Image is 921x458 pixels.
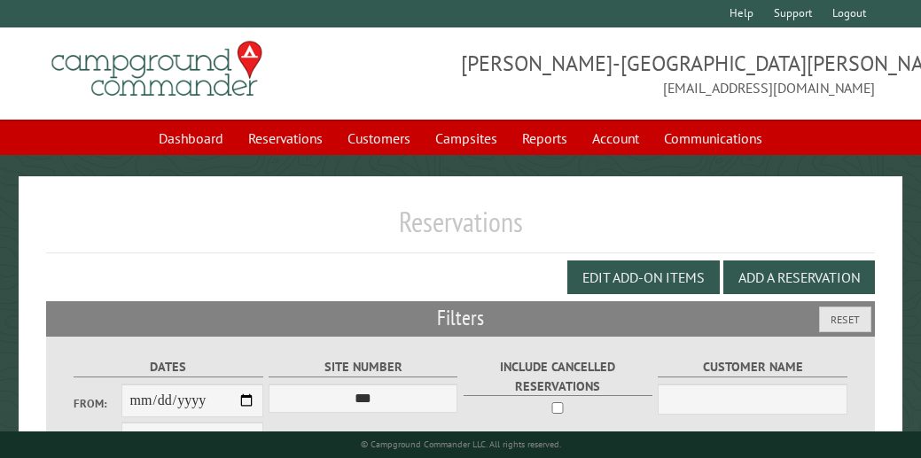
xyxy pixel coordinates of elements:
[269,357,457,377] label: Site Number
[361,439,561,450] small: © Campground Commander LLC. All rights reserved.
[567,260,720,294] button: Edit Add-on Items
[74,395,121,412] label: From:
[723,260,875,294] button: Add a Reservation
[46,301,875,335] h2: Filters
[464,357,652,396] label: Include Cancelled Reservations
[74,357,262,377] label: Dates
[46,35,268,104] img: Campground Commander
[46,205,875,253] h1: Reservations
[653,121,773,155] a: Communications
[581,121,650,155] a: Account
[511,121,578,155] a: Reports
[148,121,234,155] a: Dashboard
[461,49,876,98] span: [PERSON_NAME]-[GEOGRAPHIC_DATA][PERSON_NAME] [EMAIL_ADDRESS][DOMAIN_NAME]
[658,357,847,377] label: Customer Name
[425,121,508,155] a: Campsites
[337,121,421,155] a: Customers
[819,307,871,332] button: Reset
[238,121,333,155] a: Reservations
